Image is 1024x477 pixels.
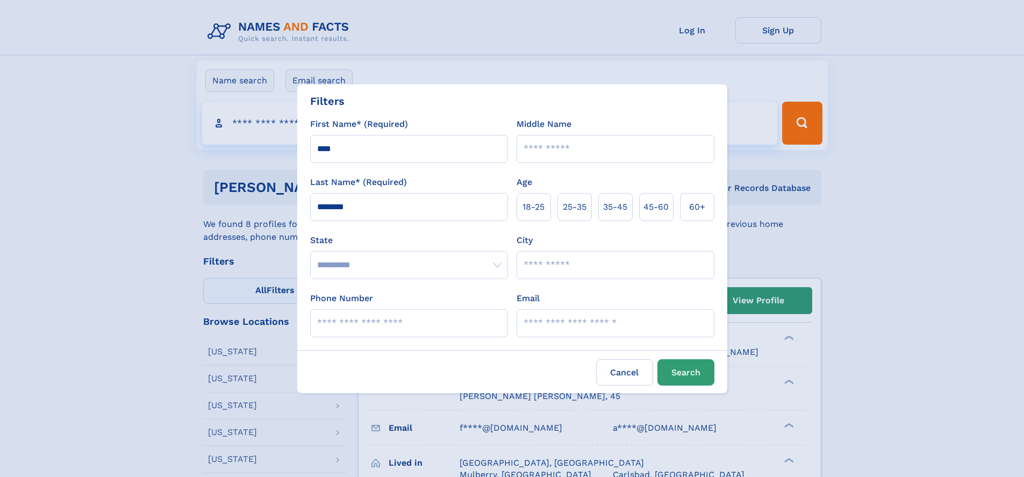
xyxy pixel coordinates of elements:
[517,292,540,305] label: Email
[522,201,545,213] span: 18‑25
[310,292,373,305] label: Phone Number
[517,234,533,247] label: City
[310,118,408,131] label: First Name* (Required)
[517,118,571,131] label: Middle Name
[689,201,705,213] span: 60+
[310,176,407,189] label: Last Name* (Required)
[310,93,345,109] div: Filters
[310,234,508,247] label: State
[657,359,714,386] button: Search
[596,359,653,386] label: Cancel
[517,176,532,189] label: Age
[643,201,669,213] span: 45‑60
[603,201,627,213] span: 35‑45
[563,201,586,213] span: 25‑35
